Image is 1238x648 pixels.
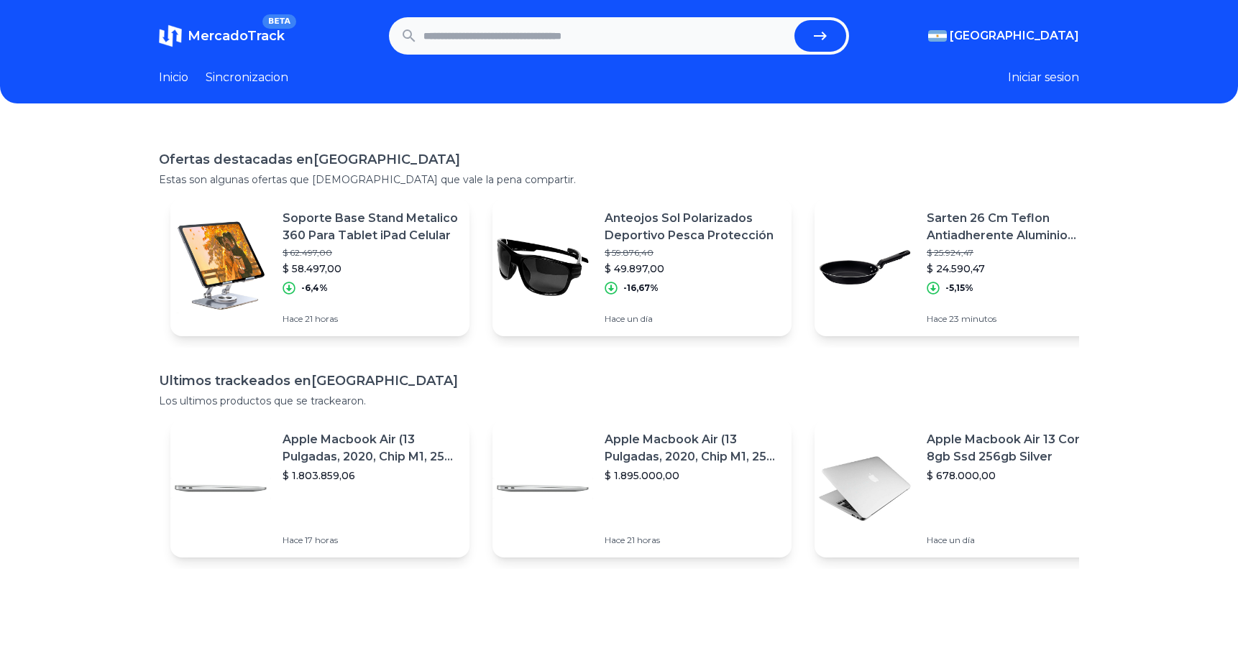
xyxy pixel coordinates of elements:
[159,149,1079,170] h1: Ofertas destacadas en [GEOGRAPHIC_DATA]
[159,24,285,47] a: MercadoTrackBETA
[170,438,271,539] img: Featured image
[605,431,780,466] p: Apple Macbook Air (13 Pulgadas, 2020, Chip M1, 256 Gb De Ssd, 8 Gb De Ram) - Plata
[605,468,780,483] p: $ 1.895.000,00
[928,30,947,42] img: Argentina
[170,420,469,557] a: Featured imageApple Macbook Air (13 Pulgadas, 2020, Chip M1, 256 Gb De Ssd, 8 Gb De Ram) - Plata$...
[283,261,458,276] p: $ 58.497,00
[927,261,1102,276] p: $ 24.590,47
[927,534,1102,546] p: Hace un día
[283,431,458,466] p: Apple Macbook Air (13 Pulgadas, 2020, Chip M1, 256 Gb De Ssd, 8 Gb De Ram) - Plata
[206,69,288,86] a: Sincronizacion
[605,261,780,276] p: $ 49.897,00
[1008,69,1079,86] button: Iniciar sesion
[159,172,1079,187] p: Estas son algunas ofertas que [DEMOGRAPHIC_DATA] que vale la pena compartir.
[170,198,469,336] a: Featured imageSoporte Base Stand Metalico 360 Para Tablet iPad Celular$ 62.497,00$ 58.497,00-6,4%...
[301,282,328,294] p: -6,4%
[605,210,780,244] p: Anteojos Sol Polarizados Deportivo Pesca Protección
[623,282,659,294] p: -16,67%
[492,438,593,539] img: Featured image
[950,27,1079,45] span: [GEOGRAPHIC_DATA]
[815,198,1114,336] a: Featured imageSarten 26 Cm Teflon Antiadherente Aluminio [PERSON_NAME]$ 25.924,47$ 24.590,47-5,15...
[170,217,271,318] img: Featured image
[927,431,1102,466] p: Apple Macbook Air 13 Core I5 8gb Ssd 256gb Silver
[492,217,593,318] img: Featured image
[815,420,1114,557] a: Featured imageApple Macbook Air 13 Core I5 8gb Ssd 256gb Silver$ 678.000,00Hace un día
[492,198,792,336] a: Featured imageAnteojos Sol Polarizados Deportivo Pesca Protección$ 59.876,40$ 49.897,00-16,67%Hac...
[927,210,1102,244] p: Sarten 26 Cm Teflon Antiadherente Aluminio [PERSON_NAME]
[945,282,973,294] p: -5,15%
[262,14,296,29] span: BETA
[159,69,188,86] a: Inicio
[159,394,1079,408] p: Los ultimos productos que se trackearon.
[283,210,458,244] p: Soporte Base Stand Metalico 360 Para Tablet iPad Celular
[283,247,458,259] p: $ 62.497,00
[815,217,915,318] img: Featured image
[159,24,182,47] img: MercadoTrack
[927,313,1102,325] p: Hace 23 minutos
[927,468,1102,483] p: $ 678.000,00
[283,534,458,546] p: Hace 17 horas
[492,420,792,557] a: Featured imageApple Macbook Air (13 Pulgadas, 2020, Chip M1, 256 Gb De Ssd, 8 Gb De Ram) - Plata$...
[159,371,1079,391] h1: Ultimos trackeados en [GEOGRAPHIC_DATA]
[605,313,780,325] p: Hace un día
[927,247,1102,259] p: $ 25.924,47
[605,534,780,546] p: Hace 21 horas
[605,247,780,259] p: $ 59.876,40
[283,313,458,325] p: Hace 21 horas
[815,438,915,539] img: Featured image
[928,27,1079,45] button: [GEOGRAPHIC_DATA]
[283,468,458,483] p: $ 1.803.859,06
[188,28,285,44] span: MercadoTrack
